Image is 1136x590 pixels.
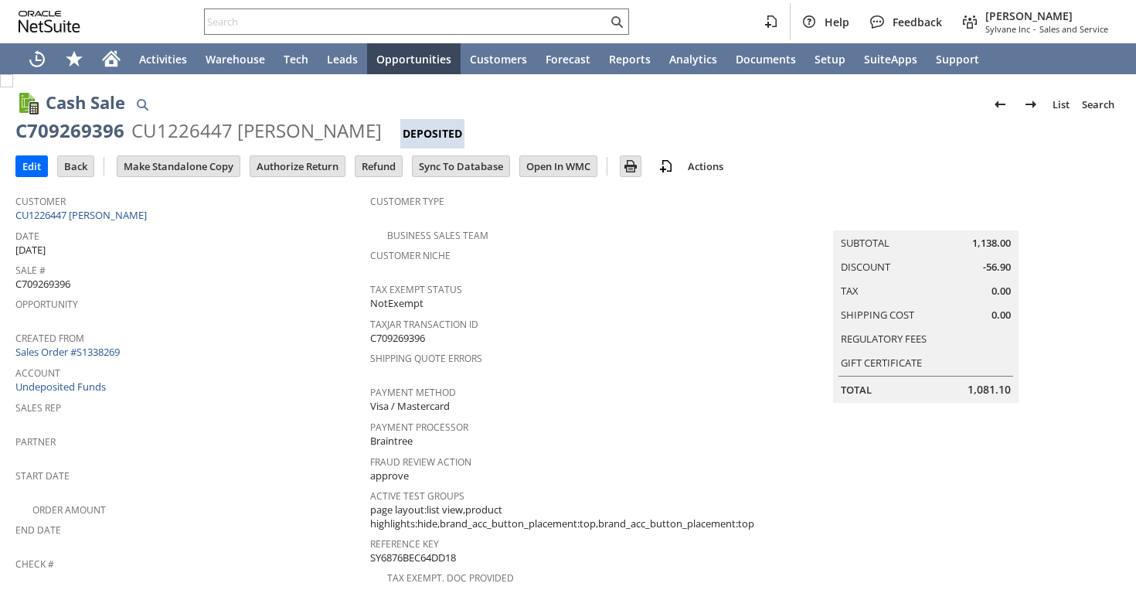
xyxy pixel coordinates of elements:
a: Discount [841,260,890,274]
a: Customers [461,43,536,74]
a: Tech [274,43,318,74]
input: Back [58,156,94,176]
a: Opportunity [15,298,78,311]
a: Customer Niche [370,249,451,262]
a: Partner [15,435,56,448]
img: Quick Find [133,95,151,114]
a: Setup [805,43,855,74]
a: Documents [726,43,805,74]
a: Reference Key [370,537,439,551]
span: NotExempt [370,296,423,311]
div: CU1226447 [PERSON_NAME] [131,118,382,143]
svg: Recent Records [28,49,46,68]
input: Refund [355,156,402,176]
a: Created From [15,332,84,345]
caption: Summary [833,206,1019,230]
span: Analytics [669,52,717,67]
a: Business Sales Team [387,229,488,242]
a: Shipping Quote Errors [370,352,482,365]
input: Sync To Database [413,156,509,176]
span: 0.00 [991,308,1011,322]
a: Start Date [15,469,70,483]
span: SuiteApps [864,52,917,67]
a: Subtotal [841,236,889,250]
a: Order Amount [32,503,106,517]
a: Tax Exempt Status [370,283,462,296]
a: End Date [15,523,61,537]
a: Total [841,383,872,397]
span: SY6876BEC64DD18 [370,551,456,565]
input: Make Standalone Copy [117,156,240,176]
a: Tax [841,284,859,298]
a: Leads [318,43,367,74]
input: Print [621,156,641,176]
span: Reports [609,52,651,67]
a: Support [927,43,988,74]
a: Customer [15,195,66,208]
span: Setup [815,52,845,67]
a: Search [1076,92,1121,117]
img: Next [1022,95,1040,114]
a: Forecast [536,43,600,74]
span: Opportunities [376,52,451,67]
a: Customer Type [370,195,444,208]
svg: Home [102,49,121,68]
span: 1,138.00 [972,236,1011,251]
img: Previous [991,95,1009,114]
a: Analytics [660,43,726,74]
span: [PERSON_NAME] [985,9,1108,23]
span: [DATE] [15,243,46,257]
span: -56.90 [983,260,1011,275]
a: Home [93,43,130,74]
span: 1,081.10 [968,382,1011,397]
span: - [1033,23,1036,35]
span: Help [825,15,849,29]
span: page layout:list view,product highlights:hide,brand_acc_button_placement:top,brand_acc_button_pla... [370,503,754,531]
span: C709269396 [370,331,425,346]
div: C709269396 [15,118,124,143]
span: Sylvane Inc [985,23,1030,35]
a: Fraud Review Action [370,455,471,469]
span: Support [936,52,979,67]
a: Active Test Groups [370,489,464,503]
span: Tech [284,52,308,67]
a: Gift Certificate [841,356,922,370]
span: Sales and Service [1039,23,1108,35]
span: Customers [470,52,527,67]
a: Account [15,367,60,380]
a: Reports [600,43,660,74]
a: Payment Method [370,386,456,399]
span: Leads [327,52,358,67]
input: Search [205,12,607,31]
a: Date [15,230,39,243]
a: TaxJar Transaction ID [370,318,478,331]
a: Actions [682,159,730,173]
span: Feedback [893,15,942,29]
div: Shortcuts [56,43,93,74]
a: Sale # [15,264,46,277]
input: Authorize Return [250,156,345,176]
input: Open In WMC [520,156,597,176]
a: Sales Order #S1338269 [15,345,124,359]
a: Shipping Cost [841,308,914,322]
a: Activities [130,43,196,74]
svg: Shortcuts [65,49,83,68]
a: Undeposited Funds [15,380,106,394]
img: add-record.svg [657,157,675,176]
svg: logo [19,11,80,32]
div: Deposited [400,119,464,148]
a: Recent Records [19,43,56,74]
a: CU1226447 [PERSON_NAME] [15,208,151,222]
a: SuiteApps [855,43,927,74]
svg: Search [607,12,626,31]
img: Print [621,157,640,176]
span: Forecast [546,52,590,67]
a: Sales Rep [15,401,61,414]
span: Documents [736,52,796,67]
h1: Cash Sale [46,90,125,115]
span: Visa / Mastercard [370,399,450,414]
a: Warehouse [196,43,274,74]
input: Edit [16,156,47,176]
a: List [1046,92,1076,117]
span: approve [370,469,409,483]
